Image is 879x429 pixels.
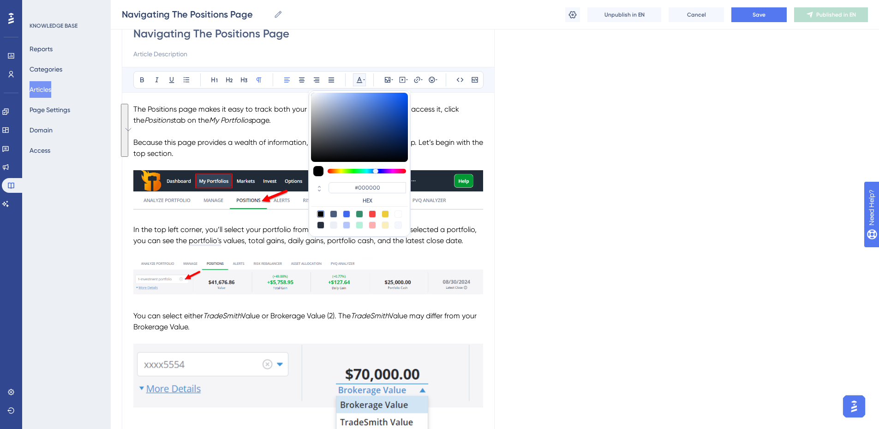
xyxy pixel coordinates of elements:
iframe: UserGuiding AI Assistant Launcher [840,393,868,420]
span: The Positions page makes it easy to track both your open and closed positions. To access it, clic... [133,105,461,125]
button: Save [731,7,787,22]
span: In the top left corner, you’ll select your portfolio from the drop-down. After you’ve selected a ... [133,225,478,245]
span: Value may differ from your Brokerage Value. [133,311,478,331]
em: My Portfolios [209,116,251,125]
label: HEX [329,197,406,204]
button: Domain [30,122,53,138]
em: Positions [144,116,173,125]
span: page. [251,116,271,125]
span: Published in EN [816,11,856,18]
button: Articles [30,81,51,98]
button: Unpublish in EN [587,7,661,22]
em: TradeSmith [203,311,241,320]
span: Unpublish in EN [604,11,645,18]
button: Categories [30,61,62,77]
em: TradeSmith [351,311,389,320]
button: Published in EN [794,7,868,22]
button: Page Settings [30,101,70,118]
span: You can select either [133,311,203,320]
span: Cancel [687,11,706,18]
input: Article Title [133,26,483,41]
button: Reports [30,41,53,57]
button: Cancel [669,7,724,22]
input: Article Description [133,48,483,60]
span: Value or Brokerage Value (2). The [241,311,351,320]
span: Need Help? [22,2,58,13]
span: Because this page provides a wealth of information, we’ll break it down step by step. Let’s begin... [133,138,485,158]
span: tab on the [173,116,209,125]
div: KNOWLEDGE BASE [30,22,78,30]
input: Article Name [122,8,270,21]
span: Save [753,11,765,18]
button: Access [30,142,50,159]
